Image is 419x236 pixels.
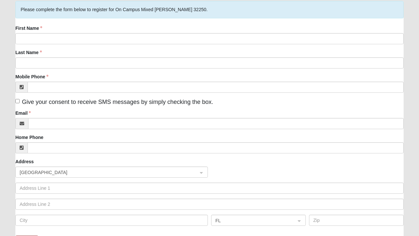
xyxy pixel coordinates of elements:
input: Zip [309,215,404,226]
label: Home Phone [15,134,44,141]
label: Address [15,158,34,165]
input: Address Line 2 [15,199,404,210]
span: United States [20,169,192,176]
span: Give your consent to receive SMS messages by simply checking the box. [22,99,213,105]
label: Mobile Phone [15,73,48,80]
span: FL [215,217,290,224]
label: Email [15,110,31,116]
input: Address Line 1 [15,183,404,194]
input: City [15,215,208,226]
label: First Name [15,25,42,31]
label: Last Name [15,49,42,56]
input: Give your consent to receive SMS messages by simply checking the box. [15,99,20,103]
div: Please complete the form below to register for On Campus Mixed [PERSON_NAME] 32250. [15,1,404,18]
